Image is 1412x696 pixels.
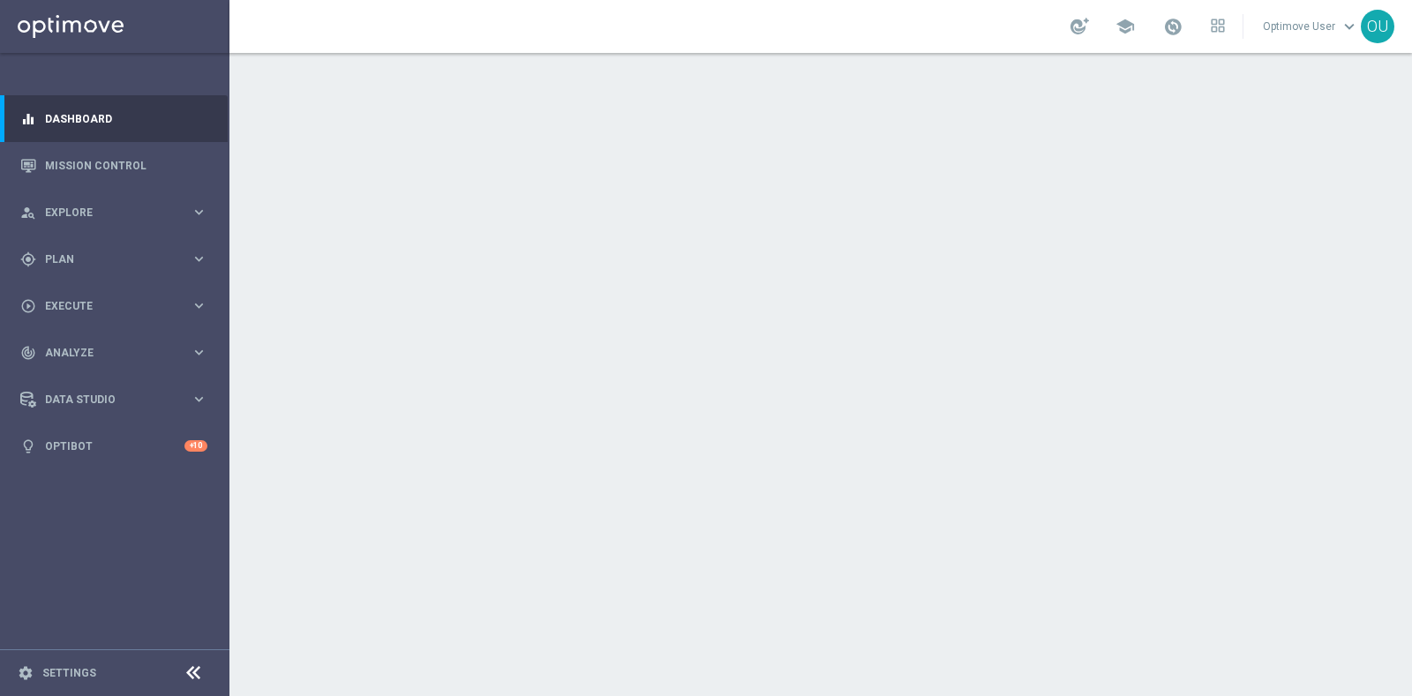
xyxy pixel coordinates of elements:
[45,423,184,469] a: Optibot
[20,142,207,189] div: Mission Control
[184,440,207,452] div: +10
[20,298,36,314] i: play_circle_outline
[20,438,36,454] i: lightbulb
[42,668,96,678] a: Settings
[19,393,208,407] button: Data Studio keyboard_arrow_right
[19,252,208,266] button: gps_fixed Plan keyboard_arrow_right
[20,205,191,221] div: Explore
[45,254,191,265] span: Plan
[19,112,208,126] button: equalizer Dashboard
[20,345,36,361] i: track_changes
[191,251,207,267] i: keyboard_arrow_right
[1361,10,1394,43] div: OU
[20,205,36,221] i: person_search
[19,299,208,313] button: play_circle_outline Execute keyboard_arrow_right
[19,206,208,220] button: person_search Explore keyboard_arrow_right
[1261,13,1361,40] a: Optimove Userkeyboard_arrow_down
[19,346,208,360] button: track_changes Analyze keyboard_arrow_right
[191,344,207,361] i: keyboard_arrow_right
[45,301,191,311] span: Execute
[20,95,207,142] div: Dashboard
[20,298,191,314] div: Execute
[1340,17,1359,36] span: keyboard_arrow_down
[20,392,191,408] div: Data Studio
[45,207,191,218] span: Explore
[45,142,207,189] a: Mission Control
[45,95,207,142] a: Dashboard
[20,251,36,267] i: gps_fixed
[20,111,36,127] i: equalizer
[191,391,207,408] i: keyboard_arrow_right
[20,345,191,361] div: Analyze
[45,394,191,405] span: Data Studio
[19,159,208,173] button: Mission Control
[191,204,207,221] i: keyboard_arrow_right
[1115,17,1135,36] span: school
[191,297,207,314] i: keyboard_arrow_right
[20,423,207,469] div: Optibot
[45,348,191,358] span: Analyze
[18,665,34,681] i: settings
[19,439,208,453] button: lightbulb Optibot +10
[20,251,191,267] div: Plan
